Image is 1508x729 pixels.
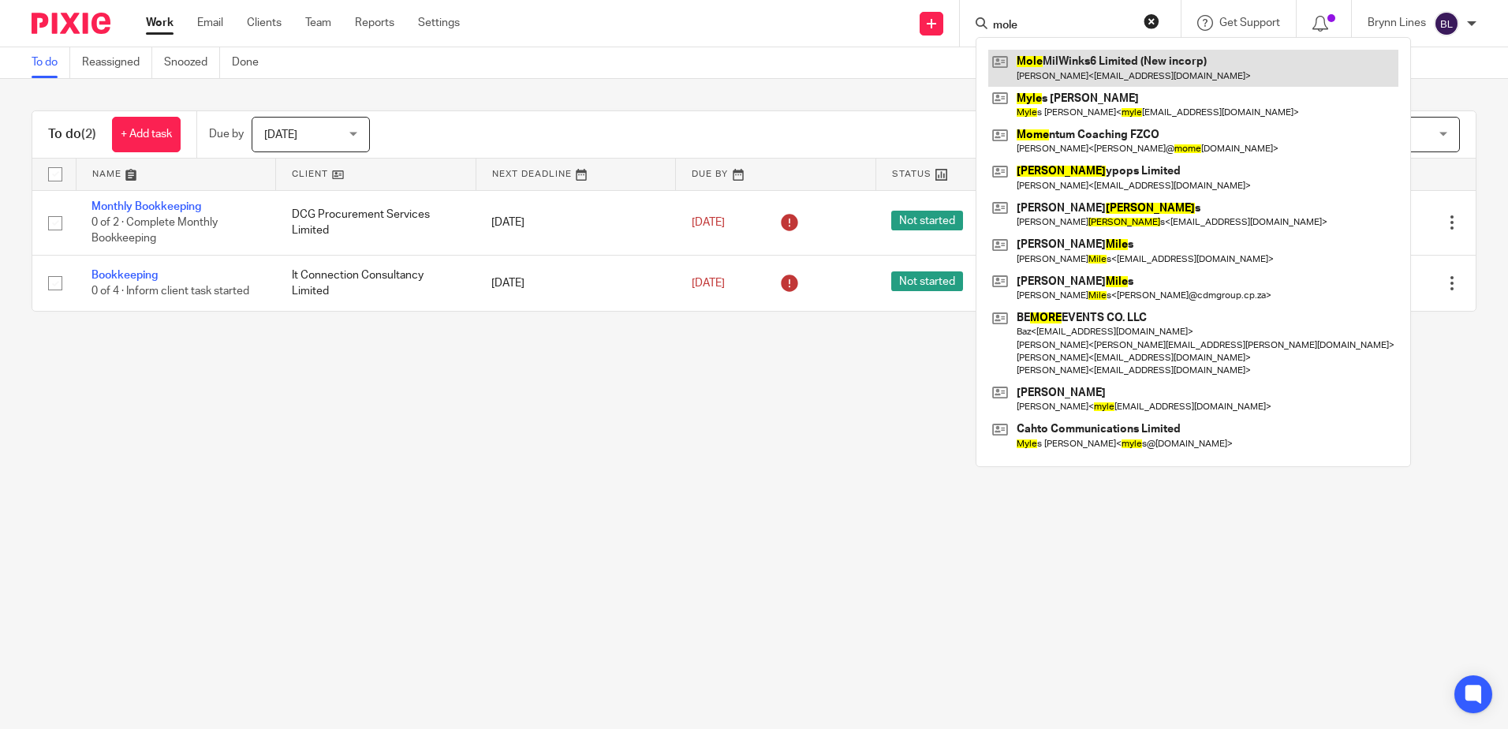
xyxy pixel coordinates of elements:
[476,190,676,255] td: [DATE]
[32,47,70,78] a: To do
[1144,13,1159,29] button: Clear
[476,255,676,311] td: [DATE]
[305,15,331,31] a: Team
[1368,15,1426,31] p: Brynn Lines
[355,15,394,31] a: Reports
[91,270,158,281] a: Bookkeeping
[197,15,223,31] a: Email
[91,201,201,212] a: Monthly Bookkeeping
[418,15,460,31] a: Settings
[112,117,181,152] a: + Add task
[48,126,96,143] h1: To do
[891,271,963,291] span: Not started
[82,47,152,78] a: Reassigned
[692,217,725,228] span: [DATE]
[264,129,297,140] span: [DATE]
[81,128,96,140] span: (2)
[247,15,282,31] a: Clients
[891,211,963,230] span: Not started
[91,217,218,245] span: 0 of 2 · Complete Monthly Bookkeeping
[232,47,271,78] a: Done
[276,190,476,255] td: DCG Procurement Services Limited
[692,278,725,289] span: [DATE]
[32,13,110,34] img: Pixie
[91,286,249,297] span: 0 of 4 · Inform client task started
[991,19,1133,33] input: Search
[164,47,220,78] a: Snoozed
[1434,11,1459,36] img: svg%3E
[209,126,244,142] p: Due by
[276,255,476,311] td: It Connection Consultancy Limited
[1219,17,1280,28] span: Get Support
[146,15,174,31] a: Work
